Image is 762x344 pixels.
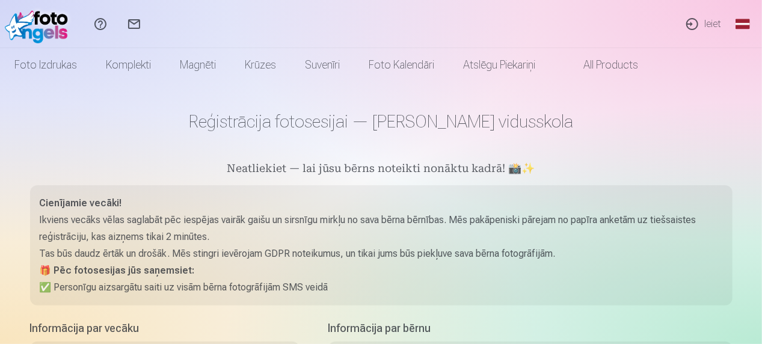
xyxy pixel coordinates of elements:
p: Ikviens vecāks vēlas saglabāt pēc iespējas vairāk gaišu un sirsnīgu mirkļu no sava bērna bērnības... [40,212,723,245]
a: Atslēgu piekariņi [449,48,550,82]
h5: Neatliekiet — lai jūsu bērns noteikti nonāktu kadrā! 📸✨ [30,161,733,178]
img: /fa1 [5,5,74,43]
a: Foto kalendāri [354,48,449,82]
strong: Cienījamie vecāki! [40,197,122,209]
a: Magnēti [165,48,230,82]
p: Tas būs daudz ērtāk un drošāk. Mēs stingri ievērojam GDPR noteikumus, un tikai jums būs piekļuve ... [40,245,723,262]
h1: Reģistrācija fotosesijai — [PERSON_NAME] vidusskola [30,111,733,132]
p: ✅ Personīgu aizsargātu saiti uz visām bērna fotogrāfijām SMS veidā [40,279,723,296]
a: Suvenīri [290,48,354,82]
a: All products [550,48,653,82]
h5: Informācija par bērnu [328,320,733,337]
a: Komplekti [91,48,165,82]
strong: 🎁 Pēc fotosesijas jūs saņemsiet: [40,265,195,276]
h5: Informācija par vecāku [30,320,300,337]
a: Krūzes [230,48,290,82]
